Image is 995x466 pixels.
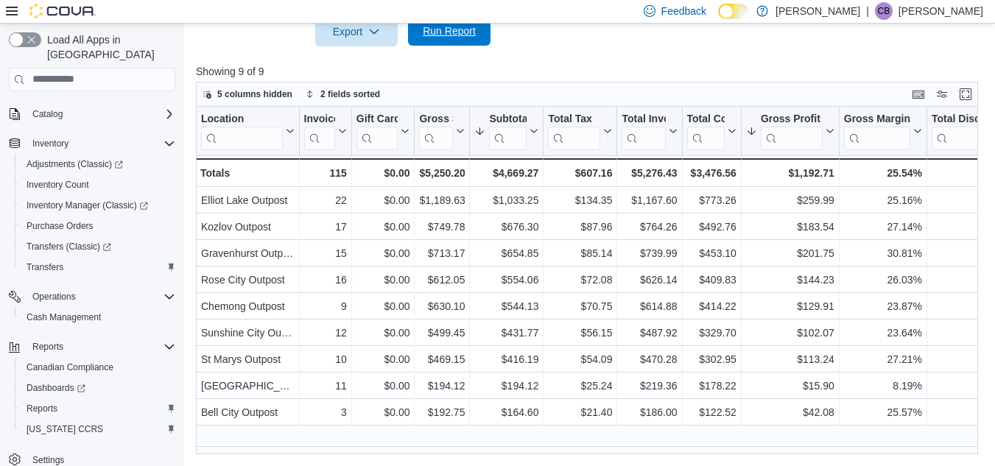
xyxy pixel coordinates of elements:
span: Reports [27,403,57,414]
span: Reports [27,338,175,356]
div: 17 [304,218,347,236]
div: 23.87% [844,297,922,315]
div: Kozlov Outpost [201,218,295,236]
div: Gross Sales [419,112,453,126]
div: $201.75 [746,244,834,262]
span: Canadian Compliance [27,361,113,373]
div: 27.21% [844,350,922,368]
button: Gift Cards [356,112,410,149]
span: Dashboards [21,379,175,397]
div: $122.52 [687,403,736,421]
button: 2 fields sorted [300,85,386,103]
input: Dark Mode [718,4,749,19]
div: $164.60 [474,403,538,421]
p: [PERSON_NAME] [776,2,860,20]
div: $42.08 [746,403,834,421]
a: Reports [21,400,63,417]
div: $0.00 [356,297,410,315]
div: $0.00 [356,350,410,368]
span: Settings [32,454,64,466]
button: Export [315,17,398,46]
span: Adjustments (Classic) [21,155,175,173]
div: 15 [304,244,347,262]
div: 30.81% [844,244,922,262]
div: $129.91 [746,297,834,315]
button: Catalog [27,105,68,123]
button: Subtotal [474,112,538,149]
a: Transfers (Classic) [15,236,181,257]
div: Sunshine City Outpost [201,324,295,342]
div: Total Cost [687,112,725,126]
span: Catalog [32,108,63,120]
p: Showing 9 of 9 [196,64,986,79]
div: $0.00 [356,244,410,262]
div: $713.17 [420,244,465,262]
div: 12 [304,324,347,342]
span: Cash Management [27,311,101,323]
div: $470.28 [622,350,677,368]
div: $676.30 [474,218,538,236]
button: Display options [933,85,951,103]
div: $469.15 [420,350,465,368]
div: Bell City Outpost [201,403,295,421]
div: $70.75 [548,297,612,315]
div: 16 [304,271,347,289]
div: Rose City Outpost [201,271,295,289]
div: $15.90 [746,377,834,395]
span: Operations [27,288,175,306]
div: [GEOGRAPHIC_DATA] Outpost [201,377,295,395]
span: Canadian Compliance [21,359,175,376]
div: 25.16% [844,191,922,209]
div: $1,189.63 [420,191,465,209]
div: $1,033.25 [474,191,538,209]
div: $414.22 [687,297,736,315]
div: $773.26 [687,191,736,209]
div: $764.26 [622,218,677,236]
div: $492.76 [687,218,736,236]
button: Invoices Sold [304,112,347,149]
div: $0.00 [356,377,410,395]
span: Inventory Count [27,179,89,191]
div: 22 [304,191,347,209]
button: Purchase Orders [15,216,181,236]
div: Location [201,112,283,149]
div: $749.78 [420,218,465,236]
button: Canadian Compliance [15,357,181,378]
div: $1,167.60 [622,191,677,209]
div: Subtotal [489,112,527,126]
div: Gravenhurst Outpost [201,244,295,262]
button: Total Invoiced [622,112,677,149]
div: $192.75 [420,403,465,421]
div: $3,476.56 [687,164,736,182]
a: Adjustments (Classic) [21,155,129,173]
div: Total Invoiced [622,112,665,149]
div: $453.10 [687,244,736,262]
div: Total Cost [687,112,725,149]
span: Load All Apps in [GEOGRAPHIC_DATA] [41,32,175,62]
span: Inventory [27,135,175,152]
div: Gross Profit [761,112,823,126]
div: $487.92 [622,324,677,342]
div: Total Invoiced [622,112,665,126]
span: Catalog [27,105,175,123]
div: $626.14 [622,271,677,289]
div: Total Tax [548,112,600,149]
div: Gross Margin [844,112,910,149]
div: 10 [304,350,347,368]
div: $259.99 [746,191,834,209]
div: $554.06 [474,271,538,289]
button: Total Cost [687,112,736,149]
button: Reports [15,398,181,419]
div: $607.16 [548,164,612,182]
div: Invoices Sold [304,112,335,126]
div: Gross Profit [761,112,823,149]
div: 8.19% [844,377,922,395]
span: Inventory Manager (Classic) [27,200,148,211]
div: Subtotal [489,112,527,149]
span: [US_STATE] CCRS [27,423,103,435]
div: $219.36 [622,377,677,395]
div: $56.15 [548,324,612,342]
button: Reports [3,336,181,357]
img: Cova [29,4,96,18]
div: St Marys Outpost [201,350,295,368]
